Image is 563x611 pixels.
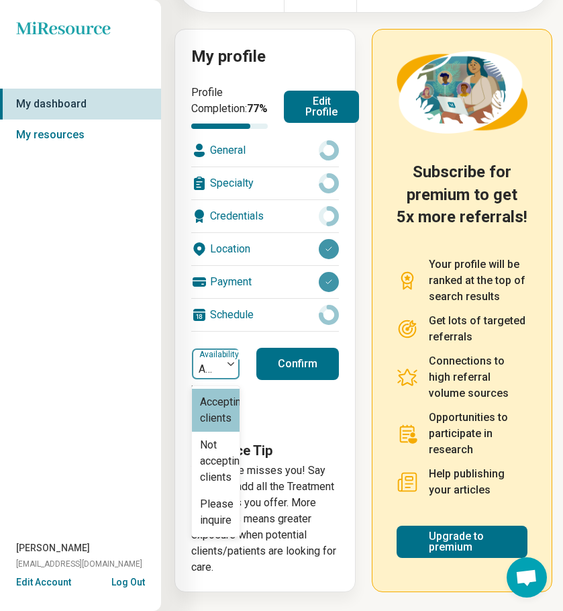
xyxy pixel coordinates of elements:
h3: Resource Tip [191,441,339,460]
span: [PERSON_NAME] [16,541,90,555]
span: 77 % [247,102,268,115]
a: Upgrade to premium [397,526,528,558]
div: Specialty [191,167,339,199]
p: Last updated: [DATE] [191,383,240,425]
p: Your profile will be ranked at the top of search results [429,256,528,305]
p: Connections to high referral volume sources [429,353,528,402]
p: Help publishing your articles [429,466,528,498]
button: Edit Profile [284,91,359,123]
h2: Subscribe for premium to get 5x more referrals! [397,161,528,240]
span: [EMAIL_ADDRESS][DOMAIN_NAME] [16,558,142,570]
p: Your profile misses you! Say hello and add all the Treatment Modalities you offer. More modalitie... [191,463,339,575]
div: Profile Completion: [191,85,268,129]
button: Edit Account [16,575,71,590]
button: Log Out [111,575,145,586]
div: Not accepting clients [200,437,246,485]
p: Opportunities to participate in research [429,410,528,458]
h2: My profile [191,46,339,68]
div: Location [191,233,339,265]
button: Confirm [256,348,339,380]
label: Availability [199,350,242,359]
div: Accepting clients [200,394,247,426]
div: Schedule [191,299,339,331]
div: General [191,134,339,167]
div: Payment [191,266,339,298]
p: Get lots of targeted referrals [429,313,528,345]
div: Credentials [191,200,339,232]
div: Please inquire [200,496,234,528]
div: Open chat [507,557,547,598]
